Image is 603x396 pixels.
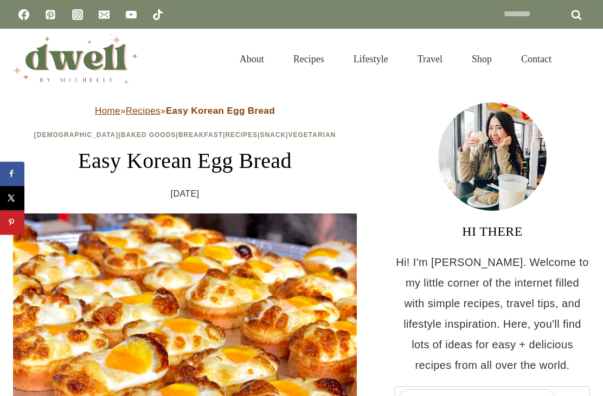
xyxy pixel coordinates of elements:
a: Baked Goods [121,131,176,139]
a: Travel [403,40,457,78]
nav: Primary Navigation [225,40,566,78]
time: [DATE] [171,186,200,202]
a: Breakfast [178,131,223,139]
a: About [225,40,279,78]
a: Instagram [67,4,88,25]
a: Pinterest [40,4,61,25]
a: Lifestyle [339,40,403,78]
a: Vegetarian [288,131,336,139]
a: TikTok [147,4,169,25]
p: Hi! I'm [PERSON_NAME]. Welcome to my little corner of the internet filled with simple recipes, tr... [395,252,590,375]
a: Recipes [126,106,161,116]
a: YouTube [120,4,142,25]
a: Home [95,106,120,116]
a: Snack [260,131,286,139]
h1: Easy Korean Egg Bread [13,145,357,177]
span: | | | | | [34,131,336,139]
h3: HI THERE [395,222,590,241]
a: Contact [506,40,566,78]
a: Shop [457,40,506,78]
img: DWELL by michelle [13,34,138,84]
a: Recipes [279,40,339,78]
span: » » [95,106,275,116]
strong: Easy Korean Egg Bread [166,106,275,116]
a: Facebook [13,4,35,25]
button: View Search Form [572,50,590,68]
a: [DEMOGRAPHIC_DATA] [34,131,119,139]
a: Email [93,4,115,25]
a: Recipes [225,131,258,139]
